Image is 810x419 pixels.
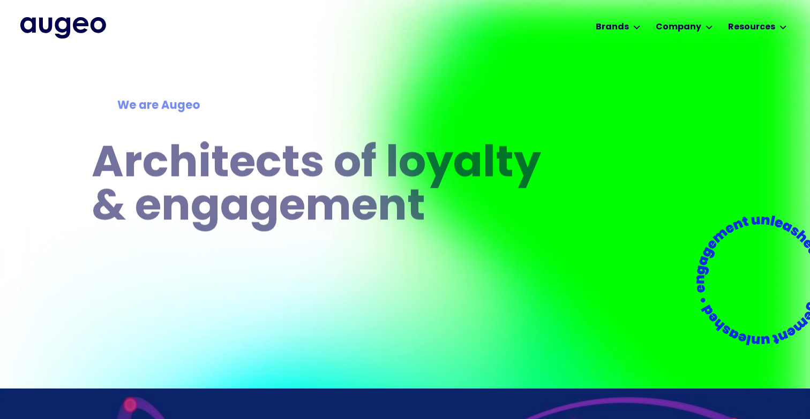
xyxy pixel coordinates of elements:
[656,21,701,34] div: Company
[728,21,775,34] div: Resources
[117,97,529,115] div: We are Augeo
[92,144,554,231] h1: Architects of loyalty & engagement
[20,17,106,39] a: home
[596,21,629,34] div: Brands
[20,17,106,39] img: Augeo's full logo in midnight blue.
